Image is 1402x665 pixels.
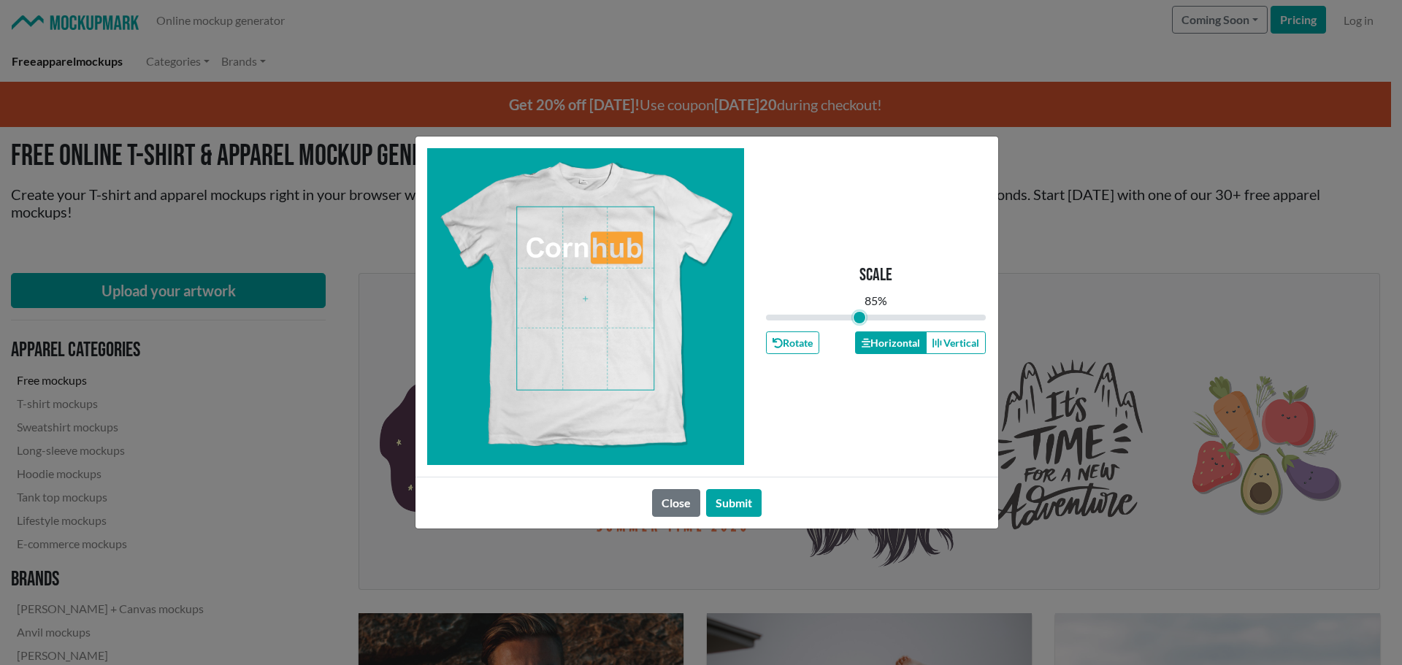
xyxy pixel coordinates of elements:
[855,331,927,354] button: Horizontal
[766,331,819,354] button: Rotate
[859,265,892,286] p: Scale
[865,292,887,310] div: 85 %
[652,489,700,517] button: Close
[926,331,986,354] button: Vertical
[706,489,762,517] button: Submit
